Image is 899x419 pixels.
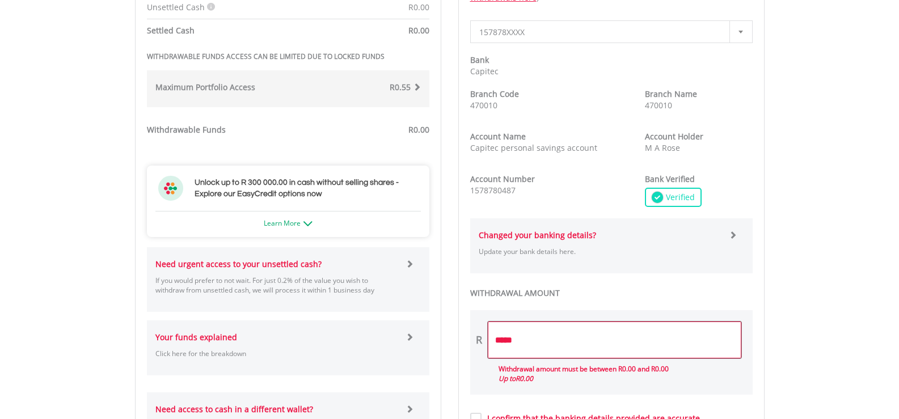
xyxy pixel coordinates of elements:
strong: Withdrawable Funds [147,124,226,135]
a: Learn More [264,218,313,228]
h3: Unlock up to R 300 000.00 in cash without selling shares - Explore our EasyCredit options now [195,177,418,200]
strong: Need access to cash in a different wallet? [155,404,313,414]
p: Update your bank details here. [479,247,721,256]
span: 470010 [645,100,672,111]
strong: Account Holder [645,131,703,142]
strong: Settled Cash [147,25,195,36]
p: If you would prefer to not wait. For just 0.2% of the value you wish to withdraw from unsettled c... [155,276,398,295]
strong: Your funds explained [155,332,237,342]
span: R0.00 [408,2,429,12]
strong: Account Name [470,131,526,142]
label: WITHDRAWAL AMOUNT [470,287,753,299]
span: Capitec personal savings account [470,142,597,153]
span: Withdrawal amount must be between R0.00 and R0.00 [499,364,669,374]
div: R [476,333,482,348]
strong: Branch Name [645,88,697,99]
strong: Bank Verified [645,173,695,184]
strong: Maximum Portfolio Access [155,82,255,92]
span: Verified [663,192,695,203]
span: R0.00 [408,25,429,36]
strong: Account Number [470,173,535,184]
span: Capitec [470,66,499,77]
span: 1578780487 [470,185,516,196]
span: Unsettled Cash [147,2,205,12]
span: R0.55 [390,82,411,92]
img: ec-arrow-down.png [303,221,313,226]
strong: Branch Code [470,88,519,99]
span: M A Rose [645,142,680,153]
span: 157878XXXX [479,21,727,44]
strong: Need urgent access to your unsettled cash? [155,259,322,269]
span: R0.00 [516,374,533,383]
p: Click here for the breakdown [155,349,398,358]
strong: Bank [470,54,489,65]
span: R0.00 [408,124,429,135]
img: ec-flower.svg [158,176,183,201]
i: Up to [499,374,533,383]
strong: WITHDRAWABLE FUNDS ACCESS CAN BE LIMITED DUE TO LOCKED FUNDS [147,52,385,61]
strong: Changed your banking details? [479,230,596,240]
span: 470010 [470,100,497,111]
